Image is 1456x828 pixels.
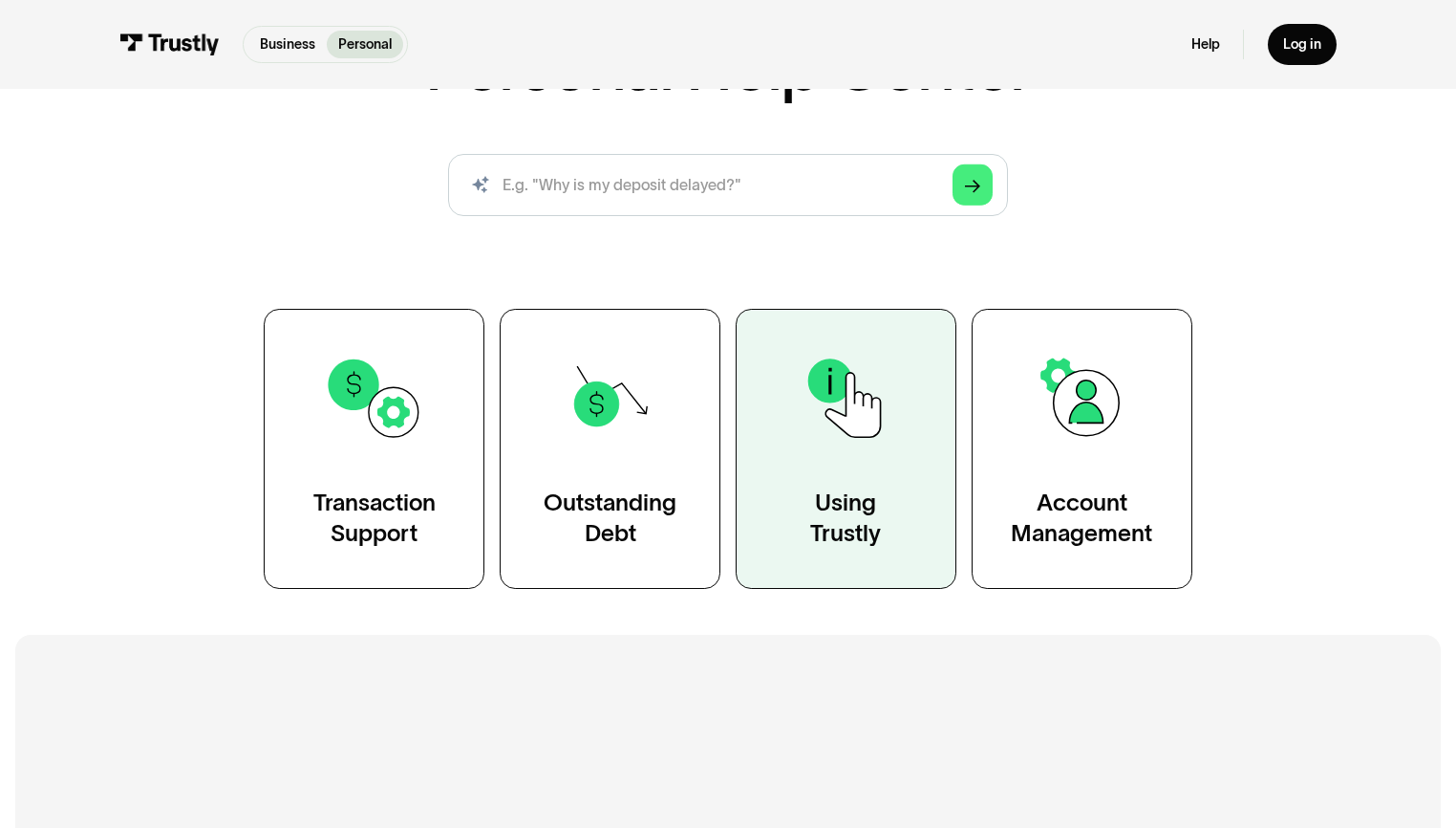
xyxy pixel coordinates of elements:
a: Business [248,31,327,58]
div: Outstanding Debt [544,488,676,550]
p: Business [260,34,315,54]
a: Personal [327,31,403,58]
a: Log in [1268,24,1337,65]
a: TransactionSupport [264,309,484,589]
div: Transaction Support [313,488,436,550]
p: Personal [338,34,392,54]
div: Account Management [1011,488,1152,550]
a: AccountManagement [972,309,1192,589]
img: Trustly Logo [119,33,220,54]
div: Using Trustly [810,488,881,550]
input: search [448,154,1008,216]
form: Search [448,154,1008,216]
div: Log in [1283,35,1321,53]
a: OutstandingDebt [500,309,720,589]
a: UsingTrustly [736,309,956,589]
h1: Personal Help Center [425,33,1031,100]
a: Help [1191,35,1220,53]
